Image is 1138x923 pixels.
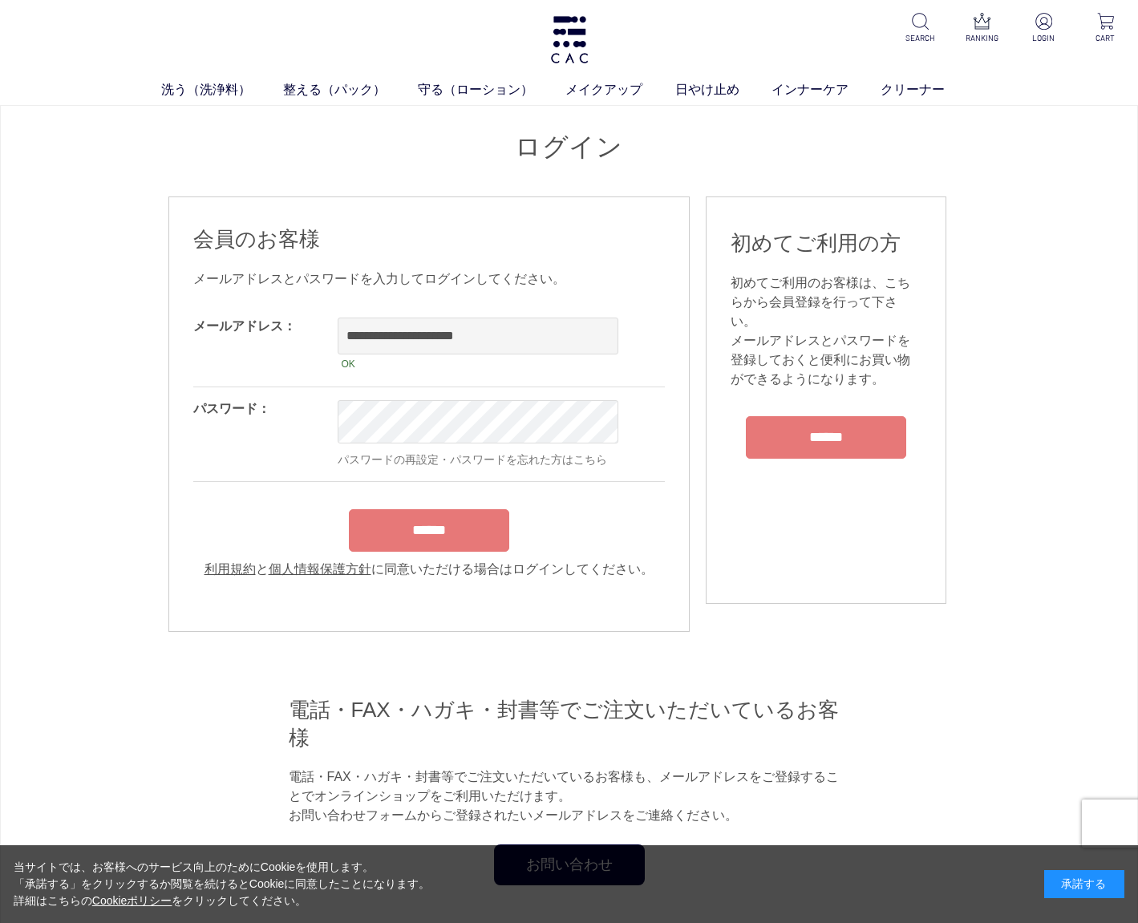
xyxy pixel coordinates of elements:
a: クリーナー [881,79,977,99]
a: SEARCH [901,13,940,44]
div: メールアドレスとパスワードを入力してログインしてください。 [193,269,665,289]
h1: ログイン [168,130,970,164]
div: 初めてご利用のお客様は、こちらから会員登録を行って下さい。 メールアドレスとパスワードを登録しておくと便利にお買い物ができるようになります。 [731,273,921,389]
p: RANKING [962,32,1002,44]
a: 利用規約 [205,562,256,576]
p: LOGIN [1024,32,1063,44]
a: メイクアップ [565,79,674,99]
a: 洗う（洗浄料） [161,79,283,99]
p: SEARCH [901,32,940,44]
a: LOGIN [1024,13,1063,44]
a: 個人情報保護方針 [269,562,371,576]
a: パスワードの再設定・パスワードを忘れた方はこちら [338,453,607,466]
div: 承諾する [1044,870,1124,898]
span: 会員のお客様 [193,227,320,251]
a: 守る（ローション） [418,79,565,99]
div: 当サイトでは、お客様へのサービス向上のためにCookieを使用します。 「承諾する」をクリックするか閲覧を続けるとCookieに同意したことになります。 詳細はこちらの をクリックしてください。 [14,859,431,909]
span: 初めてご利用の方 [731,231,901,255]
a: 日やけ止め [675,79,771,99]
a: お問い合わせ [494,844,645,885]
a: CART [1086,13,1125,44]
label: メールアドレス： [193,319,296,333]
label: パスワード： [193,402,270,415]
h2: 電話・FAX・ハガキ・封書等でご注文いただいているお客様 [289,696,850,751]
img: logo [549,16,590,63]
p: CART [1086,32,1125,44]
div: OK [338,354,618,374]
div: と に同意いただける場合はログインしてください。 [193,560,665,579]
a: 整える（パック） [283,79,418,99]
a: インナーケア [771,79,881,99]
p: 電話・FAX・ハガキ・封書等でご注文いただいているお客様も、メールアドレスをご登録することでオンラインショップをご利用いただけます。 お問い合わせフォームからご登録されたいメールアドレスをご連絡... [289,767,850,825]
a: RANKING [962,13,1002,44]
a: Cookieポリシー [92,894,172,907]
